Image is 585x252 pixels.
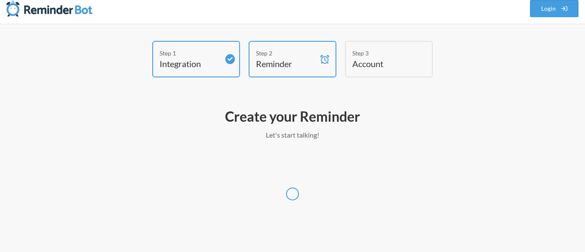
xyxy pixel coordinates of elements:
[256,58,316,70] h4: Reminder
[43,108,542,126] h2: Create your Reminder
[160,58,220,70] h4: Integration
[160,49,220,58] div: Step 1
[352,58,413,70] h4: Account
[43,130,542,140] p: Let's start talking!
[256,49,316,58] div: Step 2
[352,49,413,58] div: Step 3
